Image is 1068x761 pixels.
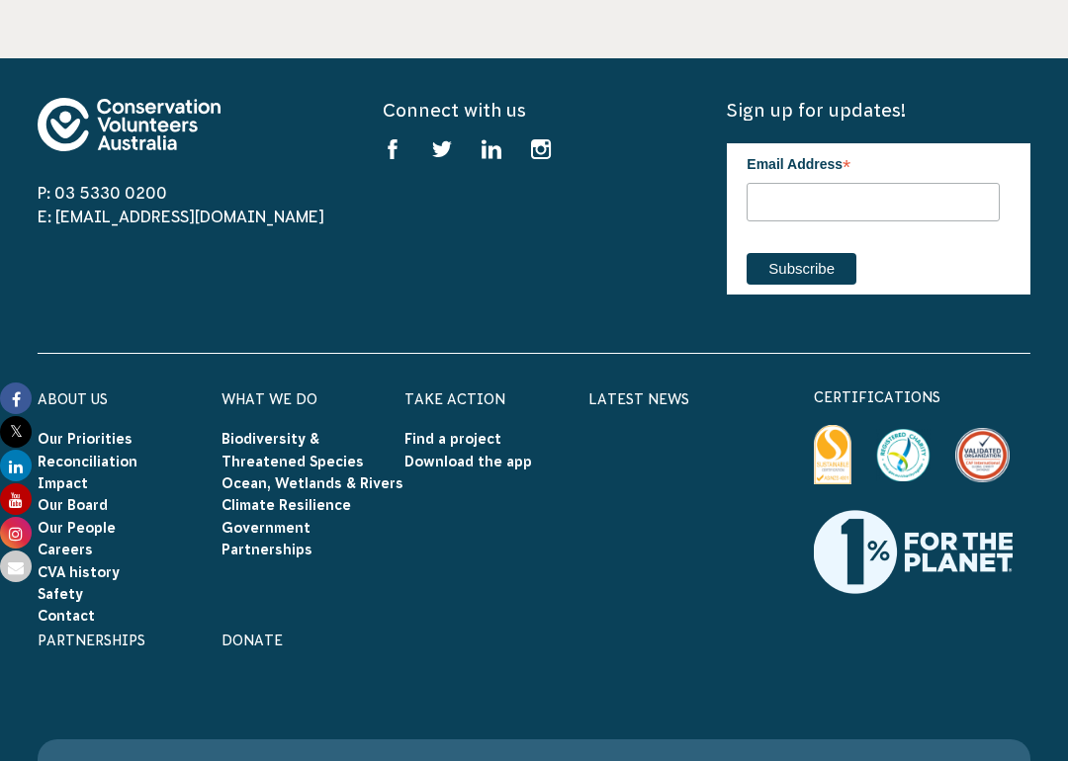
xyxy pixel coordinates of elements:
[38,497,108,513] a: Our Board
[404,391,505,407] a: Take Action
[383,98,686,123] h5: Connect with us
[38,184,167,202] a: P: 03 5330 0200
[222,431,364,468] a: Biodiversity & Threatened Species
[814,385,1031,409] p: certifications
[38,586,83,602] a: Safety
[222,497,351,513] a: Climate Resilience
[38,520,116,536] a: Our People
[222,391,317,407] a: What We Do
[747,253,856,285] input: Subscribe
[222,475,403,491] a: Ocean, Wetlands & Rivers
[588,391,689,407] a: Latest News
[38,564,120,580] a: CVA history
[38,391,108,407] a: About Us
[38,542,93,557] a: Careers
[222,633,283,648] a: Donate
[747,143,1000,181] label: Email Address
[38,633,145,648] a: Partnerships
[404,454,532,469] a: Download the app
[404,431,501,447] a: Find a project
[727,98,1030,123] h5: Sign up for updates!
[38,608,95,624] a: Contact
[38,431,133,447] a: Our Priorities
[38,98,221,151] img: logo-footer.svg
[38,208,324,225] a: E: [EMAIL_ADDRESS][DOMAIN_NAME]
[38,454,137,469] a: Reconciliation
[38,475,88,491] a: Impact
[222,520,312,557] a: Government Partnerships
